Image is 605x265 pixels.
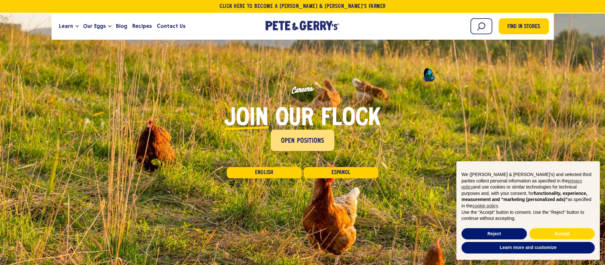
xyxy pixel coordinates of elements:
span: Recipes [132,22,152,30]
a: English [227,167,301,178]
span: flock [321,107,381,131]
p: We ([PERSON_NAME] & [PERSON_NAME]'s) and selected third parties collect personal information as s... [462,172,595,209]
button: Accept [529,228,595,240]
a: Contact Us [154,18,188,35]
span: Join [225,107,268,131]
a: Our Eggs [81,18,108,35]
button: Open the dropdown menu for Our Eggs [108,25,111,28]
button: Open the dropdown menu for Learn [76,25,79,28]
a: Learn [56,18,76,35]
button: Reject [462,228,527,240]
span: Our Eggs [83,22,106,30]
span: Find in Stores [507,23,540,31]
a: Recipes [130,18,154,35]
a: Find in Stores [499,18,549,34]
input: Search [470,18,492,34]
span: our [275,107,314,131]
p: Use the “Accept” button to consent. Use the “Reject” button to continue without accepting. [462,209,595,222]
a: cookie policy [472,203,498,208]
p: Careers [51,59,553,120]
button: Learn more and customize [462,242,595,253]
span: Learn [59,22,73,30]
span: Open Positions [281,136,324,146]
a: Open Positions [271,130,334,151]
a: Español [304,167,378,178]
span: Contact Us [157,22,185,30]
a: Blog [113,18,130,35]
span: Blog [116,22,127,30]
